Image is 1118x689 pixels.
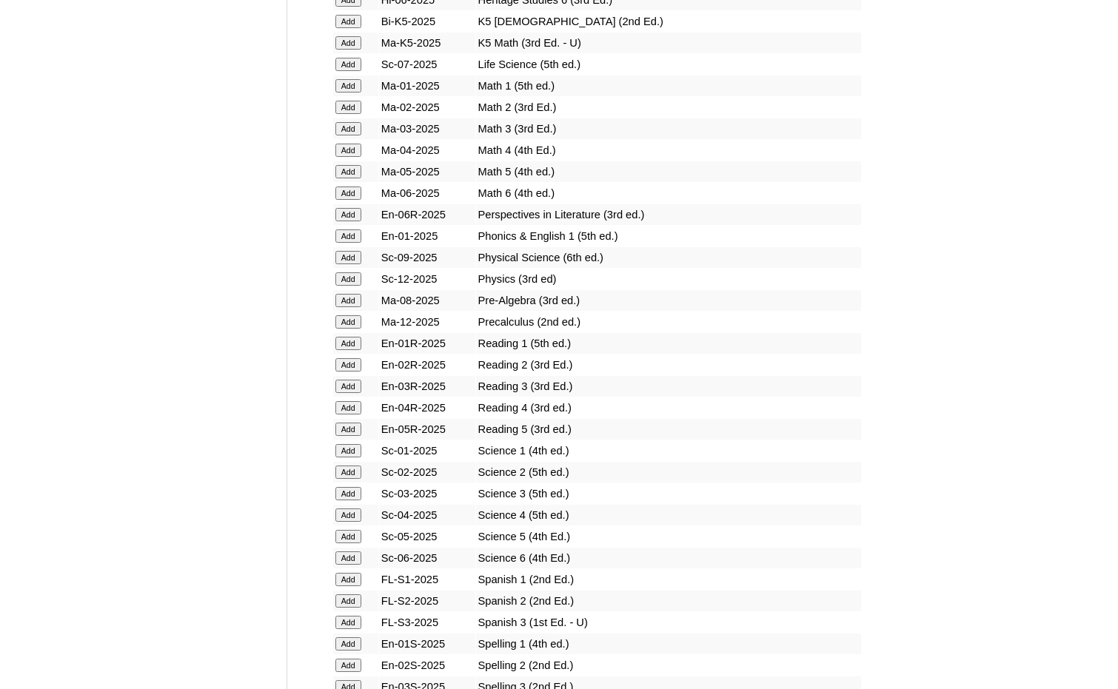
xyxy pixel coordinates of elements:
[476,183,861,204] td: Math 6 (4th ed.)
[335,637,361,651] input: Add
[335,208,361,221] input: Add
[335,487,361,500] input: Add
[476,569,861,590] td: Spanish 1 (2nd Ed.)
[476,440,861,461] td: Science 1 (4th ed.)
[379,397,475,418] td: En-04R-2025
[476,118,861,139] td: Math 3 (3rd Ed.)
[379,204,475,225] td: En-06R-2025
[335,551,361,565] input: Add
[335,444,361,457] input: Add
[335,58,361,71] input: Add
[379,655,475,676] td: En-02S-2025
[335,423,361,436] input: Add
[379,376,475,397] td: En-03R-2025
[476,483,861,504] td: Science 3 (5th ed.)
[335,165,361,178] input: Add
[379,54,475,75] td: Sc-07-2025
[476,397,861,418] td: Reading 4 (3rd ed.)
[335,401,361,414] input: Add
[476,505,861,525] td: Science 4 (5th ed.)
[379,462,475,483] td: Sc-02-2025
[379,505,475,525] td: Sc-04-2025
[379,75,475,96] td: Ma-01-2025
[335,573,361,586] input: Add
[379,569,475,590] td: FL-S1-2025
[476,354,861,375] td: Reading 2 (3rd Ed.)
[379,354,475,375] td: En-02R-2025
[335,530,361,543] input: Add
[335,659,361,672] input: Add
[335,36,361,50] input: Add
[379,161,475,182] td: Ma-05-2025
[335,337,361,350] input: Add
[379,290,475,311] td: Ma-08-2025
[476,526,861,547] td: Science 5 (4th Ed.)
[379,633,475,654] td: En-01S-2025
[335,508,361,522] input: Add
[379,247,475,268] td: Sc-09-2025
[476,140,861,161] td: Math 4 (4th Ed.)
[335,229,361,243] input: Add
[335,380,361,393] input: Add
[476,633,861,654] td: Spelling 1 (4th ed.)
[476,612,861,633] td: Spanish 3 (1st Ed. - U)
[335,122,361,135] input: Add
[476,290,861,311] td: Pre-Algebra (3rd ed.)
[379,226,475,246] td: En-01-2025
[335,144,361,157] input: Add
[379,333,475,354] td: En-01R-2025
[476,54,861,75] td: Life Science (5th ed.)
[335,616,361,629] input: Add
[379,11,475,32] td: Bi-K5-2025
[379,419,475,440] td: En-05R-2025
[476,226,861,246] td: Phonics & English 1 (5th ed.)
[476,247,861,268] td: Physical Science (6th ed.)
[379,312,475,332] td: Ma-12-2025
[476,161,861,182] td: Math 5 (4th ed.)
[476,97,861,118] td: Math 2 (3rd Ed.)
[379,483,475,504] td: Sc-03-2025
[379,591,475,611] td: FL-S2-2025
[335,79,361,93] input: Add
[335,466,361,479] input: Add
[335,101,361,114] input: Add
[379,183,475,204] td: Ma-06-2025
[379,526,475,547] td: Sc-05-2025
[379,97,475,118] td: Ma-02-2025
[476,312,861,332] td: Precalculus (2nd ed.)
[476,591,861,611] td: Spanish 2 (2nd Ed.)
[335,272,361,286] input: Add
[379,612,475,633] td: FL-S3-2025
[476,376,861,397] td: Reading 3 (3rd Ed.)
[379,140,475,161] td: Ma-04-2025
[335,315,361,329] input: Add
[476,419,861,440] td: Reading 5 (3rd ed.)
[476,462,861,483] td: Science 2 (5th ed.)
[379,269,475,289] td: Sc-12-2025
[476,204,861,225] td: Perspectives in Literature (3rd ed.)
[379,440,475,461] td: Sc-01-2025
[476,548,861,568] td: Science 6 (4th Ed.)
[476,75,861,96] td: Math 1 (5th ed.)
[335,251,361,264] input: Add
[335,594,361,608] input: Add
[476,655,861,676] td: Spelling 2 (2nd Ed.)
[379,548,475,568] td: Sc-06-2025
[335,294,361,307] input: Add
[476,11,861,32] td: K5 [DEMOGRAPHIC_DATA] (2nd Ed.)
[379,118,475,139] td: Ma-03-2025
[476,33,861,53] td: K5 Math (3rd Ed. - U)
[335,358,361,372] input: Add
[476,269,861,289] td: Physics (3rd ed)
[379,33,475,53] td: Ma-K5-2025
[335,186,361,200] input: Add
[335,15,361,28] input: Add
[476,333,861,354] td: Reading 1 (5th ed.)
